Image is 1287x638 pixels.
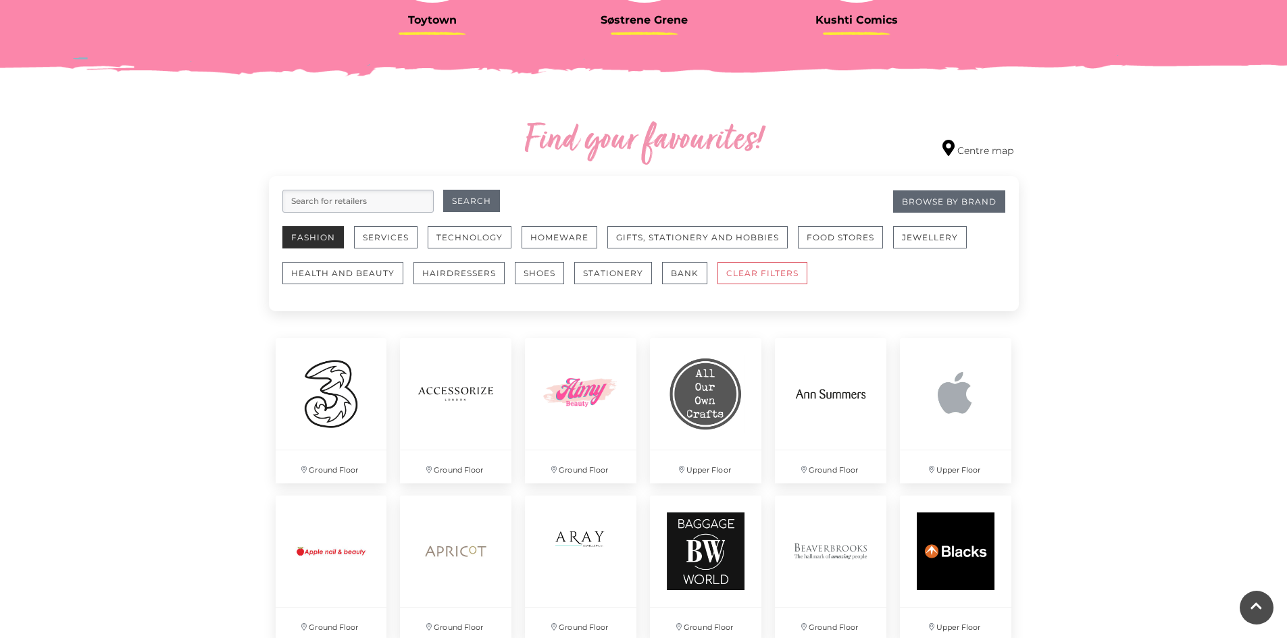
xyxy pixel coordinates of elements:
button: Shoes [515,262,564,284]
a: Centre map [942,140,1013,158]
button: Hairdressers [413,262,505,284]
button: Jewellery [893,226,967,248]
p: Ground Floor [775,450,886,483]
a: Gifts, Stationery and Hobbies [607,226,798,262]
h3: Kushti Comics [761,14,953,26]
h2: Find your favourites! [397,119,890,163]
a: Ground Floor [518,331,643,490]
a: Ground Floor [269,331,394,490]
button: Technology [428,226,511,248]
a: Food Stores [798,226,893,262]
input: Search for retailers [282,190,434,213]
p: Ground Floor [276,450,387,483]
button: Gifts, Stationery and Hobbies [607,226,788,248]
a: Hairdressers [413,262,515,298]
a: Ground Floor [768,331,893,490]
button: Homeware [522,226,597,248]
a: Upper Floor [643,331,768,490]
a: Jewellery [893,226,977,262]
button: Fashion [282,226,344,248]
h3: Toytown [336,14,528,26]
button: Services [354,226,418,248]
a: CLEAR FILTERS [717,262,817,298]
p: Ground Floor [400,450,511,483]
button: Bank [662,262,707,284]
a: Ground Floor [393,331,518,490]
p: Upper Floor [900,450,1011,483]
button: CLEAR FILTERS [717,262,807,284]
p: Upper Floor [650,450,761,483]
a: Stationery [574,262,662,298]
a: Health and Beauty [282,262,413,298]
a: Homeware [522,226,607,262]
button: Health and Beauty [282,262,403,284]
button: Food Stores [798,226,883,248]
a: Upper Floor [893,331,1018,490]
a: Services [354,226,428,262]
button: Search [443,190,500,212]
p: Ground Floor [525,450,636,483]
h3: Søstrene Grene [549,14,740,26]
a: Browse By Brand [893,190,1005,213]
a: Fashion [282,226,354,262]
a: Technology [428,226,522,262]
button: Stationery [574,262,652,284]
a: Shoes [515,262,574,298]
a: Bank [662,262,717,298]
